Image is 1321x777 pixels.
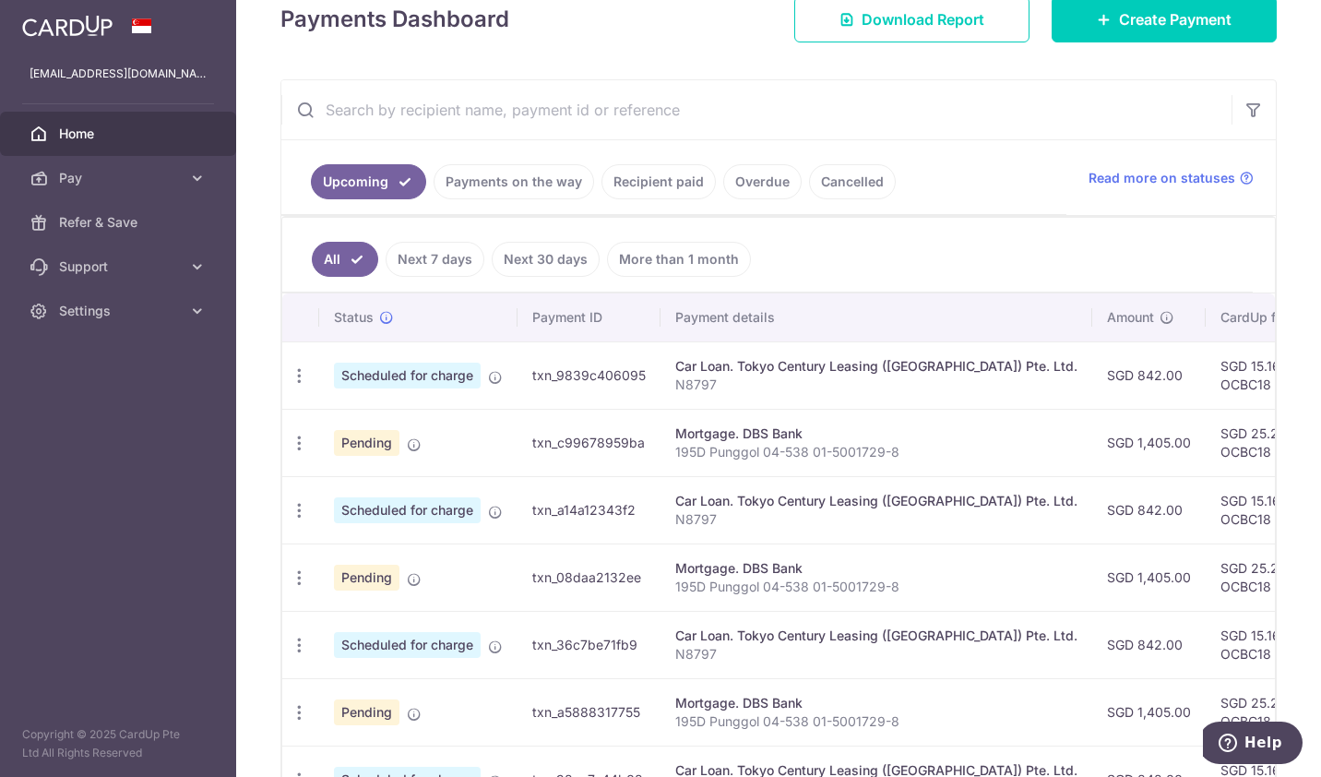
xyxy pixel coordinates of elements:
[434,164,594,199] a: Payments on the way
[312,242,378,277] a: All
[518,409,660,476] td: txn_c99678959ba
[59,302,181,320] span: Settings
[334,565,399,591] span: Pending
[601,164,716,199] a: Recipient paid
[518,678,660,746] td: txn_a5888317755
[334,308,374,327] span: Status
[59,169,181,187] span: Pay
[1092,611,1206,678] td: SGD 842.00
[518,476,660,544] td: txn_a14a12343f2
[59,257,181,276] span: Support
[675,424,1077,443] div: Mortgage. DBS Bank
[1092,678,1206,746] td: SGD 1,405.00
[492,242,600,277] a: Next 30 days
[518,293,660,341] th: Payment ID
[334,430,399,456] span: Pending
[334,363,481,388] span: Scheduled for charge
[607,242,751,277] a: More than 1 month
[280,3,509,36] h4: Payments Dashboard
[1107,308,1154,327] span: Amount
[518,341,660,409] td: txn_9839c406095
[675,376,1077,394] p: N8797
[675,559,1077,578] div: Mortgage. DBS Bank
[281,80,1232,139] input: Search by recipient name, payment id or reference
[675,627,1077,645] div: Car Loan. Tokyo Century Leasing ([GEOGRAPHIC_DATA]) Pte. Ltd.
[59,213,181,232] span: Refer & Save
[1203,722,1303,768] iframe: Opens a widget where you can find more information
[1119,8,1232,30] span: Create Payment
[334,497,481,523] span: Scheduled for charge
[1089,169,1254,187] a: Read more on statuses
[809,164,896,199] a: Cancelled
[386,242,484,277] a: Next 7 days
[660,293,1092,341] th: Payment details
[723,164,802,199] a: Overdue
[675,578,1077,596] p: 195D Punggol 04-538 01-5001729-8
[59,125,181,143] span: Home
[1089,169,1235,187] span: Read more on statuses
[334,699,399,725] span: Pending
[1092,409,1206,476] td: SGD 1,405.00
[1092,341,1206,409] td: SGD 842.00
[675,357,1077,376] div: Car Loan. Tokyo Century Leasing ([GEOGRAPHIC_DATA]) Pte. Ltd.
[1092,476,1206,544] td: SGD 842.00
[311,164,426,199] a: Upcoming
[675,510,1077,529] p: N8797
[675,492,1077,510] div: Car Loan. Tokyo Century Leasing ([GEOGRAPHIC_DATA]) Pte. Ltd.
[518,611,660,678] td: txn_36c7be71fb9
[1220,308,1291,327] span: CardUp fee
[518,544,660,611] td: txn_08daa2132ee
[862,8,984,30] span: Download Report
[334,632,481,658] span: Scheduled for charge
[675,443,1077,461] p: 195D Punggol 04-538 01-5001729-8
[30,65,207,83] p: [EMAIL_ADDRESS][DOMAIN_NAME]
[1092,544,1206,611] td: SGD 1,405.00
[675,694,1077,712] div: Mortgage. DBS Bank
[675,645,1077,663] p: N8797
[675,712,1077,731] p: 195D Punggol 04-538 01-5001729-8
[22,15,113,37] img: CardUp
